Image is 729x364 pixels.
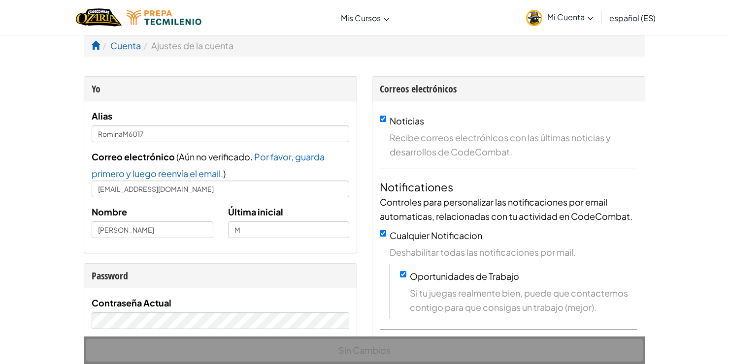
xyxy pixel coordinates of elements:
[390,245,637,259] span: Deshabilitar todas las notificaciones por mail.
[175,151,179,162] span: (
[341,13,381,23] span: Mis Cursos
[76,7,122,28] img: Home
[76,7,122,28] a: Ozaria by CodeCombat logo
[547,12,594,22] span: Mi Cuenta
[380,179,637,195] h4: Notificationes
[390,230,482,241] label: Cualquier Notificacion
[141,38,233,53] li: Ajustes de la cuenta
[380,82,637,96] div: Correos electrónicos
[390,115,424,126] label: Noticias
[410,286,637,314] span: Si tu juegas realmente bien, puede que contactemos contigo para que consigas un trabajo (mejor).
[228,205,283,219] label: Última inicial
[92,269,349,283] div: Password
[609,13,656,23] span: español (ES)
[92,109,112,123] label: Alias
[336,4,395,31] a: Mis Cursos
[110,40,141,51] a: Cuenta
[410,271,519,282] label: Oportunidades de Trabajo
[380,196,632,222] span: Controles para personalizar las notificaciones por email automaticas, relacionadas con tu activid...
[223,168,226,179] span: )
[179,151,254,162] span: Aún no verificado.
[127,10,201,25] img: Tecmilenio logo
[92,296,171,310] label: Contraseña Actual
[521,2,598,33] a: Mi Cuenta
[92,82,349,96] div: Yo
[526,10,542,26] img: avatar
[604,4,661,31] a: español (ES)
[92,151,175,162] span: Correo electrónico
[92,205,127,219] label: Nombre
[390,130,637,159] span: Recibe correos electrónicos con las últimas noticias y desarrollos de CodeCombat.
